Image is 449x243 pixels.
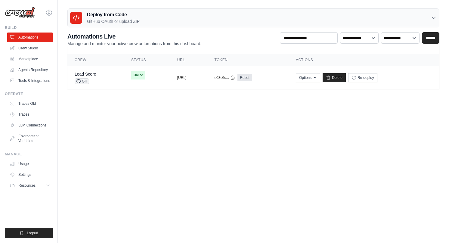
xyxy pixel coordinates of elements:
button: Options [296,73,320,82]
button: Re-deploy [348,73,377,82]
a: Delete [323,73,346,82]
img: Logo [5,7,35,18]
th: URL [170,54,207,66]
a: Crew Studio [7,43,53,53]
a: Usage [7,159,53,169]
p: Manage and monitor your active crew automations from this dashboard. [67,41,201,47]
span: Logout [27,231,38,235]
a: Environment Variables [7,131,53,146]
div: Manage [5,152,53,157]
button: Resources [7,181,53,190]
button: Logout [5,228,53,238]
th: Status [124,54,170,66]
a: LLM Connections [7,120,53,130]
h3: Deploy from Code [87,11,140,18]
button: e03c6c... [214,75,235,80]
th: Token [207,54,288,66]
th: Actions [289,54,439,66]
a: Traces Old [7,99,53,108]
a: Traces [7,110,53,119]
span: Online [131,71,145,79]
h2: Automations Live [67,32,201,41]
a: Automations [7,33,53,42]
a: Reset [237,74,252,81]
a: Settings [7,170,53,179]
a: Agents Repository [7,65,53,75]
p: GitHub OAuth or upload ZIP [87,18,140,24]
span: Resources [18,183,36,188]
a: Tools & Integrations [7,76,53,86]
span: GH [75,78,89,84]
div: Build [5,25,53,30]
a: Marketplace [7,54,53,64]
th: Crew [67,54,124,66]
div: Operate [5,92,53,96]
a: Lead Score [75,72,96,76]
